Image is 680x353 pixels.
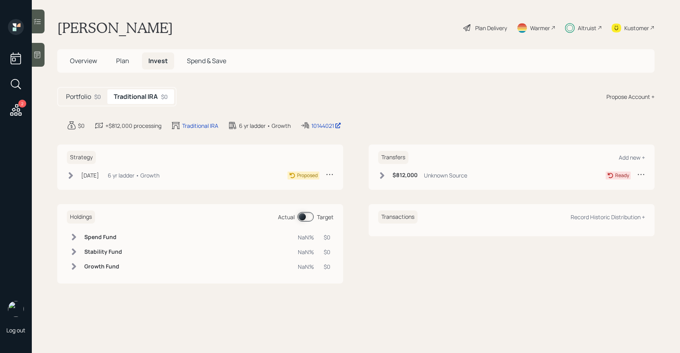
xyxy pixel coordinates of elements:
h6: Holdings [67,210,95,224]
h6: Strategy [67,151,96,164]
div: 6 yr ladder • Growth [239,122,291,130]
h6: Stability Fund [84,249,122,255]
div: Add new + [619,154,645,161]
div: Proposed [297,172,318,179]
span: Spend & Save [187,56,226,65]
div: Kustomer [624,24,649,32]
div: Record Historic Distribution + [571,213,645,221]
div: 6 yr ladder • Growth [108,171,159,179]
div: NaN% [298,233,314,241]
h6: Growth Fund [84,263,122,270]
div: Actual [278,213,295,221]
div: Target [317,213,334,221]
div: Unknown Source [424,171,467,179]
div: NaN% [298,248,314,256]
img: sami-boghos-headshot.png [8,301,24,317]
div: $0 [324,248,330,256]
span: Plan [116,56,129,65]
h5: Traditional IRA [114,93,158,100]
div: $0 [324,262,330,271]
h1: [PERSON_NAME] [57,19,173,37]
div: 2 [18,100,26,108]
span: Overview [70,56,97,65]
div: 10144021 [311,122,341,130]
div: Log out [6,326,25,334]
div: Altruist [578,24,596,32]
div: $0 [324,233,330,241]
div: $0 [94,93,101,101]
div: Plan Delivery [475,24,507,32]
div: NaN% [298,262,314,271]
div: $0 [78,122,85,130]
h6: Spend Fund [84,234,122,241]
div: Warmer [530,24,550,32]
div: $0 [161,93,168,101]
h5: Portfolio [66,93,91,100]
h6: Transfers [378,151,408,164]
div: [DATE] [81,171,99,179]
div: +$812,000 processing [105,122,161,130]
h6: Transactions [378,210,418,224]
h6: $812,000 [392,172,418,179]
div: Ready [615,172,629,179]
span: Invest [148,56,168,65]
div: Traditional IRA [182,122,218,130]
div: Propose Account + [606,93,655,101]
